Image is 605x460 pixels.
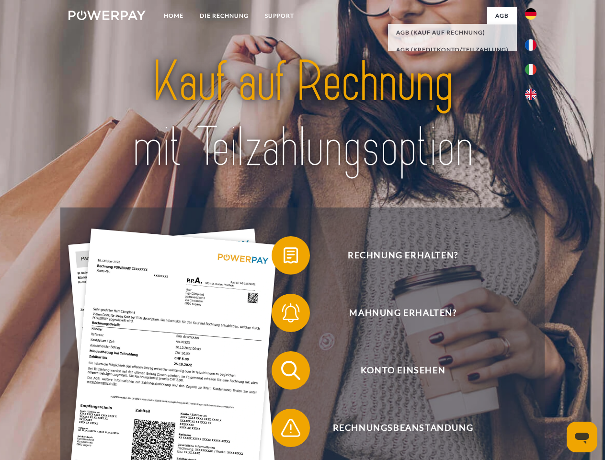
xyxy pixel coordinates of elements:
[192,7,257,24] a: DIE RECHNUNG
[272,294,521,332] button: Mahnung erhalten?
[285,236,520,275] span: Rechnung erhalten?
[388,24,517,41] a: AGB (Kauf auf Rechnung)
[285,409,520,447] span: Rechnungsbeanstandung
[272,409,521,447] button: Rechnungsbeanstandung
[68,11,146,20] img: logo-powerpay-white.svg
[525,39,537,51] img: fr
[279,416,303,440] img: qb_warning.svg
[525,64,537,75] img: it
[156,7,192,24] a: Home
[279,243,303,267] img: qb_bill.svg
[525,89,537,100] img: en
[257,7,302,24] a: SUPPORT
[388,41,517,58] a: AGB (Kreditkonto/Teilzahlung)
[285,351,520,390] span: Konto einsehen
[285,294,520,332] span: Mahnung erhalten?
[279,301,303,325] img: qb_bell.svg
[91,46,514,184] img: title-powerpay_de.svg
[272,351,521,390] button: Konto einsehen
[272,236,521,275] button: Rechnung erhalten?
[279,358,303,382] img: qb_search.svg
[567,422,597,452] iframe: Schaltfläche zum Öffnen des Messaging-Fensters
[487,7,517,24] a: agb
[525,8,537,20] img: de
